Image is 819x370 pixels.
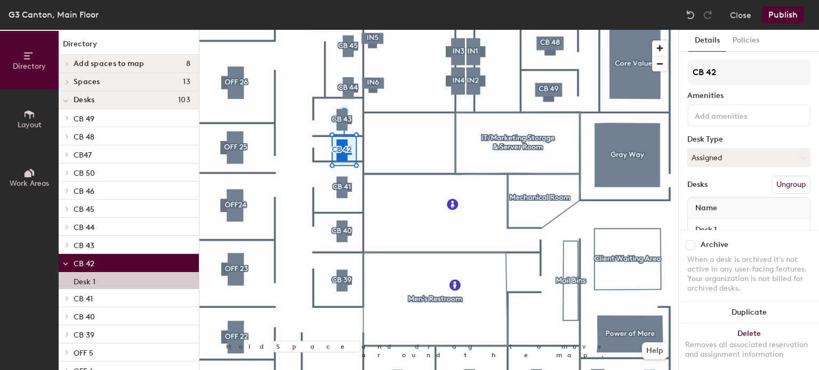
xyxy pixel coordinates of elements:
div: Removes all associated reservation and assignment information [685,340,813,359]
button: Close [730,6,751,23]
button: Help [642,342,668,359]
span: Add spaces to map [74,60,144,68]
span: 103 [178,96,190,104]
span: Name [690,199,722,218]
div: Desk Type [687,135,810,144]
span: Spaces [74,78,100,86]
div: When a desk is archived it's not active in any user-facing features. Your organization is not bil... [687,255,810,293]
div: Amenities [687,92,810,100]
button: Ungroup [772,176,810,194]
span: OFF 5 [74,349,93,358]
span: CB 39 [74,331,94,340]
span: CB 41 [74,294,93,303]
p: Desk 1 [74,274,95,286]
span: CB 48 [74,133,94,142]
span: CB47 [74,151,92,160]
button: Publish [762,6,804,23]
button: Duplicate [679,302,819,323]
button: Details [688,30,726,52]
span: CB 45 [74,205,94,214]
div: G3 Canton, Main Floor [9,8,99,21]
button: Policies [726,30,766,52]
span: CB 40 [74,313,95,322]
img: Undo [685,10,696,20]
span: CB 43 [74,241,94,250]
button: Assigned [687,148,810,167]
div: Desks [687,180,708,189]
span: Desks [74,96,94,104]
span: CB 42 [74,259,94,268]
span: CB 46 [74,187,94,196]
h1: Directory [59,38,199,55]
div: Archive [701,241,728,249]
span: 8 [186,60,190,68]
img: Redo [702,10,713,20]
span: Layout [18,120,42,129]
span: CB 49 [74,114,94,124]
span: 13 [183,78,190,86]
span: Work Areas [10,179,49,188]
span: CB 44 [74,223,94,232]
input: Unnamed desk [690,222,808,237]
button: DeleteRemoves all associated reservation and assignment information [679,323,819,370]
span: Directory [13,62,46,71]
input: Add amenities [693,109,789,121]
span: CB 50 [74,169,95,178]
